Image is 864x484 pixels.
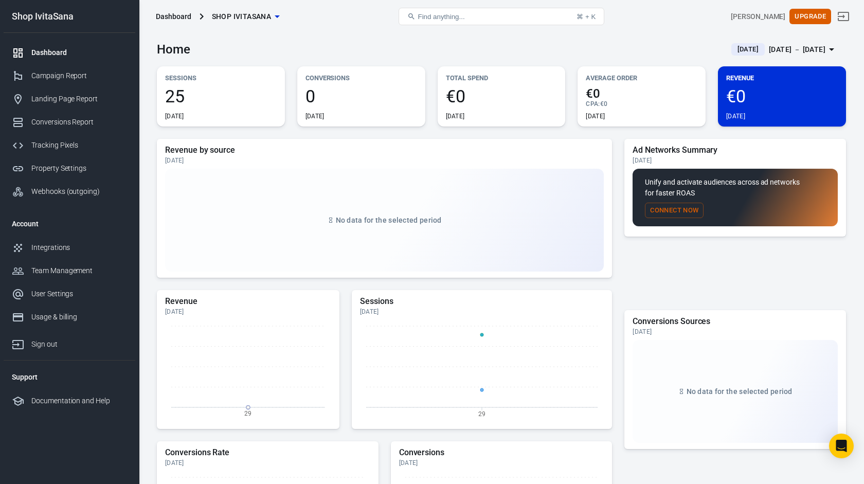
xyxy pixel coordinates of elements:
[157,42,190,57] h3: Home
[723,41,846,58] button: [DATE][DATE] － [DATE]
[600,100,607,107] span: €0
[4,365,135,389] li: Support
[731,11,785,22] div: Account id: eTDPz4nC
[31,94,127,104] div: Landing Page Report
[726,87,838,105] span: €0
[4,211,135,236] li: Account
[645,203,704,219] button: Connect Now
[165,87,277,105] span: 25
[586,87,697,100] span: €0
[4,87,135,111] a: Landing Page Report
[336,216,442,224] span: No data for the selected period
[633,328,838,336] div: [DATE]
[645,177,825,199] p: Unify and activate audiences across ad networks for faster ROAS
[4,282,135,306] a: User Settings
[726,73,838,83] p: Revenue
[165,112,184,120] div: [DATE]
[305,112,325,120] div: [DATE]
[399,8,604,25] button: Find anything...⌘ + K
[4,306,135,329] a: Usage & billing
[633,145,838,155] h5: Ad Networks Summary
[31,163,127,174] div: Property Settings
[399,459,604,467] div: [DATE]
[726,112,745,120] div: [DATE]
[31,339,127,350] div: Sign out
[633,316,838,327] h5: Conversions Sources
[4,64,135,87] a: Campaign Report
[31,47,127,58] div: Dashboard
[360,296,604,307] h5: Sessions
[31,140,127,151] div: Tracking Pixels
[156,11,191,22] div: Dashboard
[360,308,604,316] div: [DATE]
[31,242,127,253] div: Integrations
[31,117,127,128] div: Conversions Report
[165,73,277,83] p: Sessions
[165,308,331,316] div: [DATE]
[208,7,284,26] button: Shop IvitaSana
[478,410,485,417] tspan: 29
[4,12,135,21] div: Shop IvitaSana
[687,387,793,396] span: No data for the selected period
[769,43,825,56] div: [DATE] － [DATE]
[31,70,127,81] div: Campaign Report
[305,87,417,105] span: 0
[165,447,370,458] h5: Conversions Rate
[244,410,251,417] tspan: 29
[31,312,127,322] div: Usage & billing
[31,186,127,197] div: Webhooks (outgoing)
[165,145,604,155] h5: Revenue by source
[4,111,135,134] a: Conversions Report
[4,329,135,356] a: Sign out
[446,112,465,120] div: [DATE]
[4,41,135,64] a: Dashboard
[31,265,127,276] div: Team Management
[789,9,831,25] button: Upgrade
[577,13,596,21] div: ⌘ + K
[4,259,135,282] a: Team Management
[4,180,135,203] a: Webhooks (outgoing)
[4,134,135,157] a: Tracking Pixels
[586,100,600,107] span: CPA :
[831,4,856,29] a: Sign out
[446,73,557,83] p: Total Spend
[733,44,763,55] span: [DATE]
[212,10,272,23] span: Shop IvitaSana
[31,396,127,406] div: Documentation and Help
[165,459,370,467] div: [DATE]
[31,289,127,299] div: User Settings
[399,447,604,458] h5: Conversions
[165,156,604,165] div: [DATE]
[586,112,605,120] div: [DATE]
[418,13,464,21] span: Find anything...
[305,73,417,83] p: Conversions
[633,156,838,165] div: [DATE]
[4,157,135,180] a: Property Settings
[586,73,697,83] p: Average Order
[165,296,331,307] h5: Revenue
[829,434,854,458] div: Open Intercom Messenger
[446,87,557,105] span: €0
[4,236,135,259] a: Integrations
